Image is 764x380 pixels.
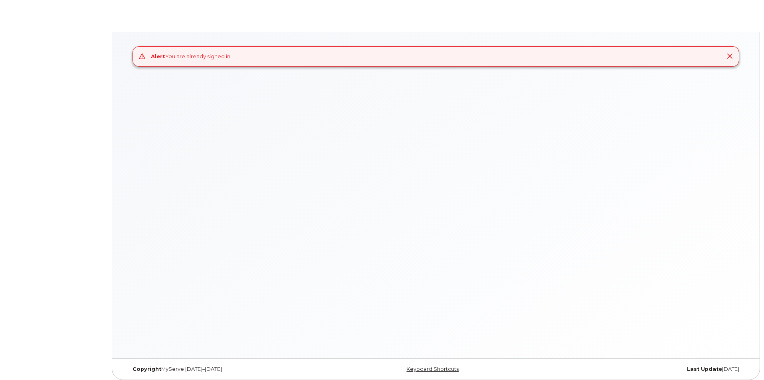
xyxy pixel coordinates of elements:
div: MyServe [DATE]–[DATE] [127,366,333,372]
strong: Last Update [687,366,722,372]
div: You are already signed in. [151,53,232,60]
div: [DATE] [539,366,745,372]
a: Keyboard Shortcuts [406,366,459,372]
strong: Copyright [133,366,161,372]
strong: Alert [151,53,165,59]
